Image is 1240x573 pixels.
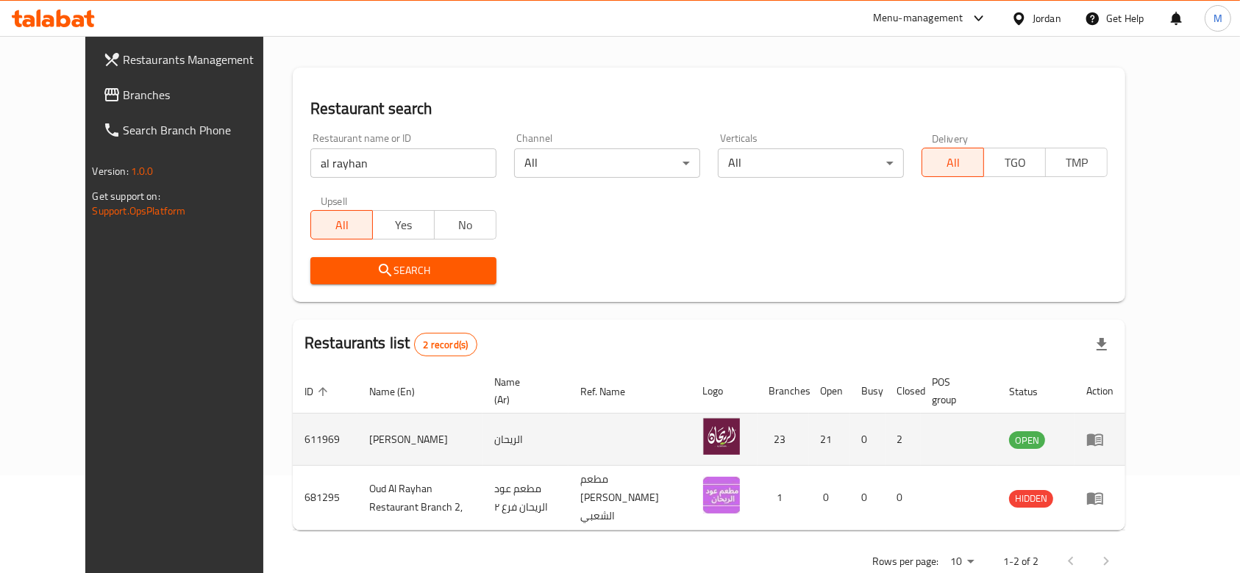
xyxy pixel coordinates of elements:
span: Get support on: [93,187,160,206]
div: Menu [1086,430,1113,448]
img: Al Rayhan [703,418,740,455]
label: Upsell [321,195,348,206]
input: Search for restaurant name or ID.. [310,148,496,178]
div: Jordan [1033,10,1061,26]
td: Oud Al Rayhan Restaurant Branch 2, [357,466,482,530]
span: Ref. Name [580,383,644,400]
td: 0 [850,466,886,530]
div: All [718,148,904,178]
td: 611969 [293,414,357,466]
th: Open [809,369,850,414]
span: Restaurants Management [124,51,281,68]
td: مطعم [PERSON_NAME] الشعبي [569,466,691,530]
img: Oud Al Rayhan Restaurant Branch 2, [703,477,740,513]
th: Action [1075,369,1125,414]
span: Version: [93,162,129,181]
th: Branches [758,369,809,414]
span: Search [322,262,485,280]
a: Branches [91,77,293,112]
span: M [1214,10,1222,26]
div: Export file [1084,327,1119,362]
div: Menu-management [873,10,963,27]
span: OPEN [1009,432,1045,449]
h2: Restaurants list [304,332,477,356]
span: Branches [124,86,281,104]
button: TMP [1045,148,1108,177]
th: Busy [850,369,886,414]
button: TGO [983,148,1046,177]
p: 1-2 of 2 [1003,552,1038,571]
button: No [434,210,496,239]
td: [PERSON_NAME] [357,414,482,466]
td: 23 [758,414,809,466]
span: No [441,215,491,236]
span: 2 record(s) [415,338,477,352]
p: Rows per page: [872,552,938,571]
span: Status [1009,383,1057,400]
button: Yes [372,210,435,239]
button: All [922,148,984,177]
a: Restaurants Management [91,42,293,77]
th: Logo [691,369,758,414]
h2: Menu management [293,15,438,38]
div: All [514,148,700,178]
div: Total records count [414,333,478,356]
button: All [310,210,373,239]
th: Closed [886,369,921,414]
td: 0 [886,466,921,530]
label: Delivery [932,133,969,143]
span: Name (En) [369,383,434,400]
a: Search Branch Phone [91,112,293,148]
div: Rows per page: [944,551,980,573]
td: 21 [809,414,850,466]
span: 1.0.0 [131,162,154,181]
span: HIDDEN [1009,490,1053,507]
td: الريحان [482,414,569,466]
div: Menu [1086,489,1113,507]
button: Search [310,257,496,284]
span: POS group [933,373,980,408]
span: ID [304,383,332,400]
td: 681295 [293,466,357,530]
span: Search Branch Phone [124,121,281,139]
span: Yes [379,215,429,236]
span: All [928,152,978,173]
span: TMP [1052,152,1102,173]
td: 0 [850,414,886,466]
span: All [317,215,367,236]
td: 0 [809,466,850,530]
span: Name (Ar) [494,373,552,408]
td: 1 [758,466,809,530]
td: 2 [886,414,921,466]
table: enhanced table [293,369,1125,530]
td: مطعم عود الريحان فرع ٢ [482,466,569,530]
span: TGO [990,152,1040,173]
h2: Restaurant search [310,98,1108,120]
a: Support.OpsPlatform [93,201,186,220]
div: HIDDEN [1009,490,1053,508]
